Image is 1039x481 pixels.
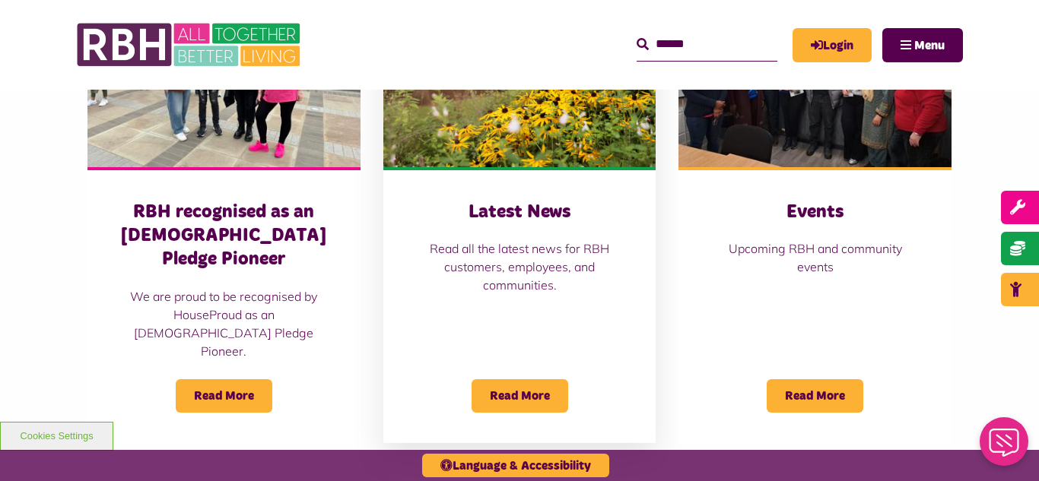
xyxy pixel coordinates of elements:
p: Upcoming RBH and community events [709,239,921,276]
span: Menu [914,40,945,52]
p: Read all the latest news for RBH customers, employees, and communities. [414,239,626,294]
h3: Events [709,201,921,224]
span: Read More [767,379,863,413]
span: Read More [176,379,272,413]
h3: RBH recognised as an [DEMOGRAPHIC_DATA] Pledge Pioneer [118,201,330,272]
iframe: Netcall Web Assistant for live chat [971,413,1039,481]
h3: Latest News [414,201,626,224]
p: We are proud to be recognised by HouseProud as an [DEMOGRAPHIC_DATA] Pledge Pioneer. [118,287,330,360]
img: RBH [76,15,304,74]
button: Language & Accessibility [422,454,609,477]
span: Read More [472,379,568,413]
a: MyRBH [793,28,872,62]
input: Search [637,28,777,61]
button: Navigation [882,28,963,62]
